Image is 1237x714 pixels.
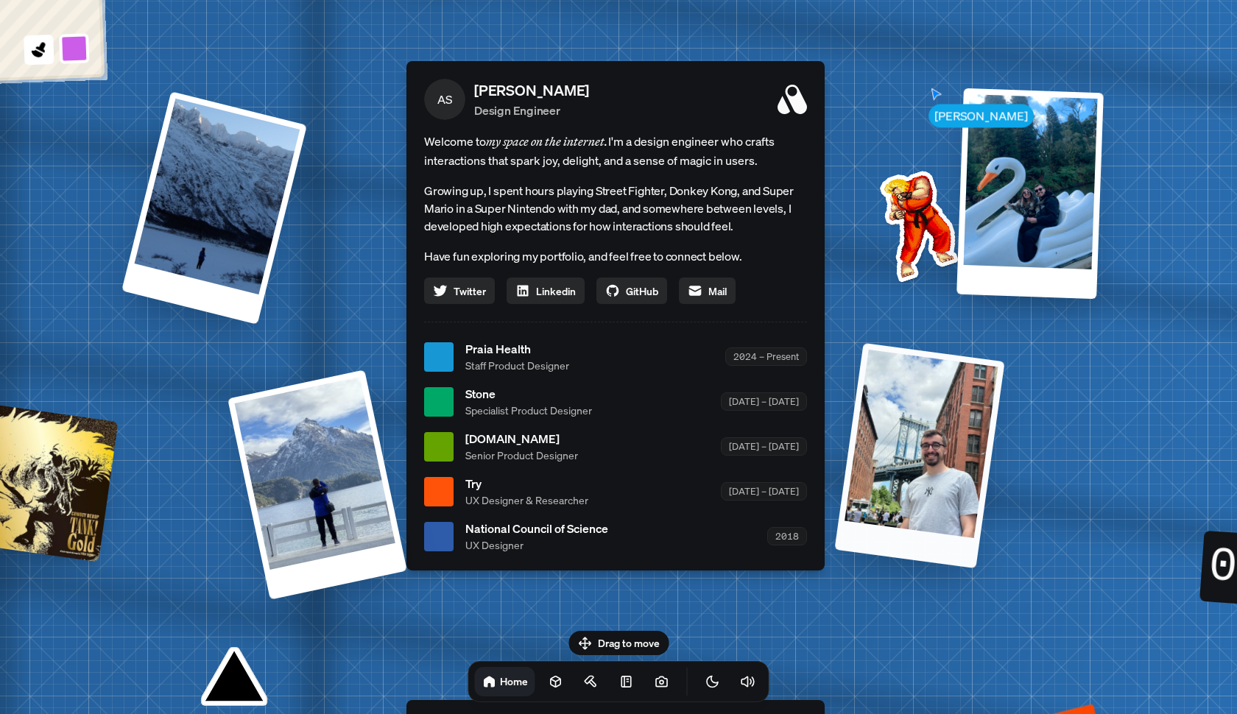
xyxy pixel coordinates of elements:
[424,79,465,120] span: AS
[465,403,592,418] span: Specialist Product Designer
[507,278,585,304] a: Linkedin
[424,278,495,304] a: Twitter
[767,527,807,545] div: 2018
[536,283,576,299] span: Linkedin
[465,385,592,403] span: Stone
[486,134,608,149] em: my space on the internet.
[474,102,589,119] p: Design Engineer
[679,278,736,304] a: Mail
[424,182,807,235] p: Growing up, I spent hours playing Street Fighter, Donkey Kong, and Super Mario in a Super Nintend...
[721,392,807,411] div: [DATE] – [DATE]
[465,492,588,508] span: UX Designer & Researcher
[708,283,727,299] span: Mail
[474,79,589,102] p: [PERSON_NAME]
[465,537,608,553] span: UX Designer
[721,437,807,456] div: [DATE] – [DATE]
[465,475,588,492] span: Try
[465,340,569,358] span: Praia Health
[842,149,990,297] img: Profile example
[500,674,528,688] h1: Home
[475,667,535,696] a: Home
[454,283,486,299] span: Twitter
[465,520,608,537] span: National Council of Science
[626,283,658,299] span: GitHub
[424,132,807,170] span: Welcome to I'm a design engineer who crafts interactions that spark joy, delight, and a sense of ...
[465,358,569,373] span: Staff Product Designer
[465,448,578,463] span: Senior Product Designer
[596,278,667,304] a: GitHub
[725,347,807,366] div: 2024 – Present
[465,430,578,448] span: [DOMAIN_NAME]
[698,667,727,696] button: Toggle Theme
[733,667,763,696] button: Toggle Audio
[721,482,807,501] div: [DATE] – [DATE]
[424,247,807,266] p: Have fun exploring my portfolio, and feel free to connect below.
